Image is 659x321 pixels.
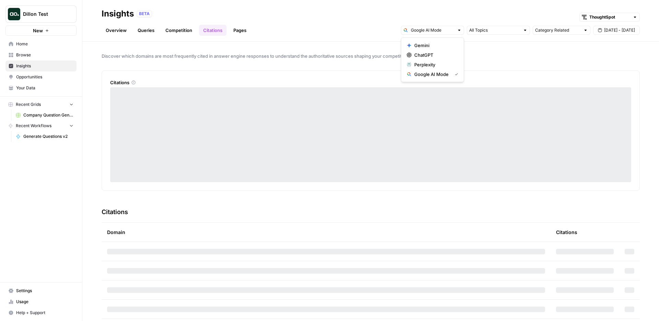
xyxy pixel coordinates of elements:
div: Domain [107,223,545,242]
a: Overview [102,25,131,36]
a: Generate Questions v2 [13,131,77,142]
span: Opportunities [16,74,73,80]
a: Your Data [5,82,77,93]
span: Discover which domains are most frequently cited in answer engine responses to understand the aut... [102,53,640,59]
a: Browse [5,49,77,60]
span: Recent Workflows [16,123,51,129]
a: Pages [229,25,251,36]
span: Gemini [414,42,455,49]
span: Usage [16,299,73,305]
a: Citations [199,25,227,36]
a: Opportunities [5,71,77,82]
span: Perplexity [414,61,455,68]
button: Recent Grids [5,99,77,110]
button: Workspace: Dillon Test [5,5,77,23]
span: Help + Support [16,310,73,316]
span: ChatGPT [414,52,455,58]
span: Insights [16,63,73,69]
span: Your Data [16,85,73,91]
button: Recent Workflows [5,121,77,131]
button: Help + Support [5,307,77,318]
span: Generate Questions v2 [23,133,73,140]
span: Google AI Mode [414,71,449,78]
span: Recent Grids [16,101,41,108]
span: Dillon Test [23,11,65,18]
a: Company Question Generation [13,110,77,121]
div: Citations [556,223,577,242]
span: [DATE] - [DATE] [604,27,635,33]
h3: Citations [102,207,128,217]
button: New [5,25,77,36]
input: All Topics [469,27,520,34]
input: Category Related [535,27,580,34]
span: Settings [16,288,73,294]
div: Citations [110,79,631,86]
a: Competition [161,25,196,36]
div: BETA [137,10,152,17]
span: Home [16,41,73,47]
button: [DATE] - [DATE] [593,26,640,35]
input: Google AI Mode [411,27,454,34]
input: ThoughtSpot [589,14,630,21]
span: Company Question Generation [23,112,73,118]
a: Home [5,38,77,49]
span: Browse [16,52,73,58]
a: Insights [5,60,77,71]
a: Queries [134,25,159,36]
img: Dillon Test Logo [8,8,20,20]
span: New [33,27,43,34]
div: Insights [102,8,134,19]
a: Settings [5,285,77,296]
a: Usage [5,296,77,307]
